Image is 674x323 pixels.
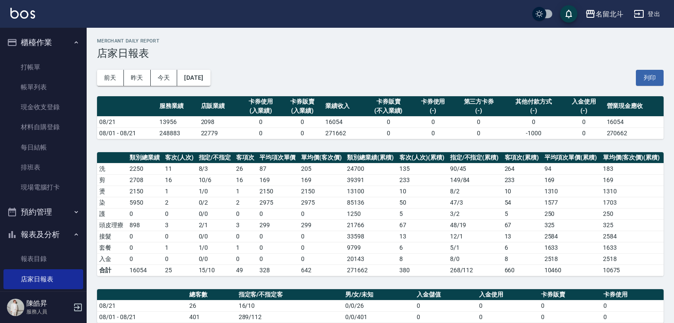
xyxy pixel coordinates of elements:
div: 入金使用 [565,97,603,106]
div: (-) [415,106,452,115]
td: 67 [502,219,542,231]
td: 325 [542,219,601,231]
td: 0 [299,208,345,219]
td: 0 [163,208,197,219]
td: 0 [415,311,477,323]
td: 21766 [345,219,397,231]
td: 169 [542,174,601,186]
td: 洗 [97,163,127,174]
td: 11 [163,163,197,174]
td: 205 [299,163,345,174]
td: 248883 [157,127,199,139]
td: 270662 [605,127,664,139]
div: 其他付款方式 [506,97,561,106]
td: 1 [163,186,197,197]
td: 0 [240,127,282,139]
th: 客次(人次)(累積) [397,152,448,163]
td: 1 [234,186,257,197]
td: 1 [163,242,197,253]
td: 10460 [542,264,601,276]
div: (入業績) [242,106,279,115]
td: 0 [601,311,664,323]
button: 預約管理 [3,201,83,223]
td: 8 / 2 [448,186,502,197]
img: Logo [10,8,35,19]
td: 90 / 45 [448,163,502,174]
td: 2708 [127,174,163,186]
td: 0 [299,253,345,264]
td: 2250 [127,163,163,174]
td: 0 [563,127,605,139]
td: 233 [397,174,448,186]
td: 0 [477,300,539,311]
td: 49 [234,264,257,276]
th: 客項次(累積) [502,152,542,163]
button: 登出 [630,6,664,22]
td: 5 [397,208,448,219]
td: 0 [412,127,454,139]
th: 店販業績 [199,96,240,117]
td: 10675 [601,264,664,276]
td: 39391 [345,174,397,186]
td: 入金 [97,253,127,264]
td: 1310 [542,186,601,197]
td: 2 [234,197,257,208]
p: 服務人員 [26,308,71,316]
td: 0 [127,242,163,253]
div: 卡券使用 [242,97,279,106]
td: 0 / 2 [197,197,234,208]
td: 10 [502,186,542,197]
td: 233 [502,174,542,186]
td: 15/10 [197,264,234,276]
button: 櫃檯作業 [3,31,83,54]
div: (-) [506,106,561,115]
td: 0 [163,231,197,242]
td: 0 [563,116,605,127]
td: 50 [397,197,448,208]
td: 250 [542,208,601,219]
td: 22779 [199,127,240,139]
td: 2098 [199,116,240,127]
td: 2 / 1 [197,219,234,231]
td: 0 [234,208,257,219]
td: 1 / 0 [197,186,234,197]
td: 0 [127,253,163,264]
table: a dense table [97,152,664,276]
td: 頭皮理療 [97,219,127,231]
td: 6 [502,242,542,253]
a: 材料自購登錄 [3,117,83,137]
td: 08/21 [97,300,187,311]
td: 0 [163,253,197,264]
td: 10 [397,186,448,197]
table: a dense table [97,96,664,139]
td: 接髮 [97,231,127,242]
th: 總客數 [187,289,236,300]
a: 現場電腦打卡 [3,177,83,197]
th: 平均項次單價 [257,152,299,163]
a: 每日結帳 [3,137,83,157]
td: 1310 [601,186,664,197]
h5: 陳皓昇 [26,299,71,308]
div: 卡券販賣 [284,97,321,106]
td: 0 [299,231,345,242]
td: 289/112 [237,311,343,323]
th: 指定客/不指定客 [237,289,343,300]
td: 13 [502,231,542,242]
a: 帳單列表 [3,77,83,97]
td: 0 [415,300,477,311]
button: 今天 [151,70,178,86]
td: 8 / 0 [448,253,502,264]
div: (入業績) [284,106,321,115]
td: 3 [163,219,197,231]
th: 類別總業績 [127,152,163,163]
td: 2975 [257,197,299,208]
td: 5 [502,208,542,219]
td: 94 [542,163,601,174]
td: 剪 [97,174,127,186]
td: 67 [397,219,448,231]
td: 0 [257,231,299,242]
td: 6 [397,242,448,253]
td: 0 [234,231,257,242]
td: 0 [539,311,601,323]
th: 入金儲值 [415,289,477,300]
